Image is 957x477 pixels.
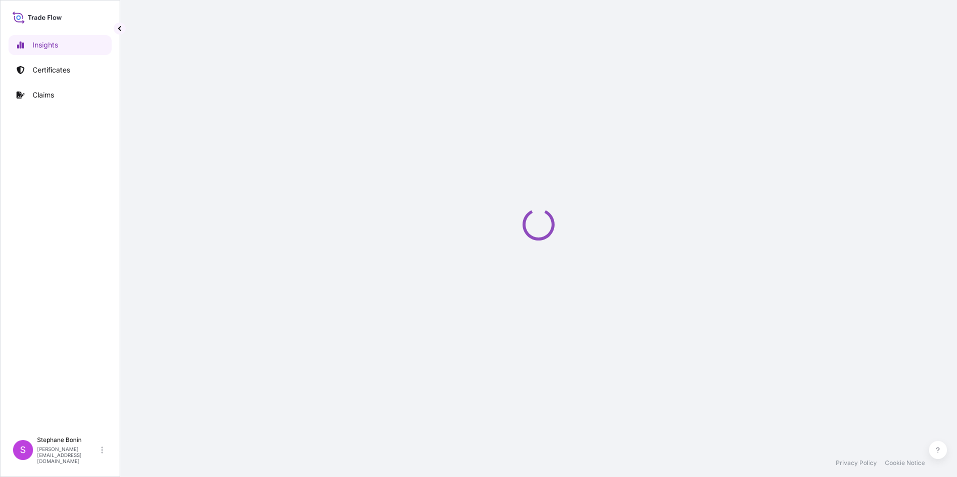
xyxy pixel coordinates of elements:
a: Insights [9,35,112,55]
p: Claims [33,90,54,100]
p: Insights [33,40,58,50]
a: Certificates [9,60,112,80]
a: Claims [9,85,112,105]
p: Certificates [33,65,70,75]
span: S [20,445,26,455]
p: [PERSON_NAME][EMAIL_ADDRESS][DOMAIN_NAME] [37,446,99,464]
a: Privacy Policy [836,459,877,467]
a: Cookie Notice [885,459,925,467]
p: Stephane Bonin [37,436,99,444]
